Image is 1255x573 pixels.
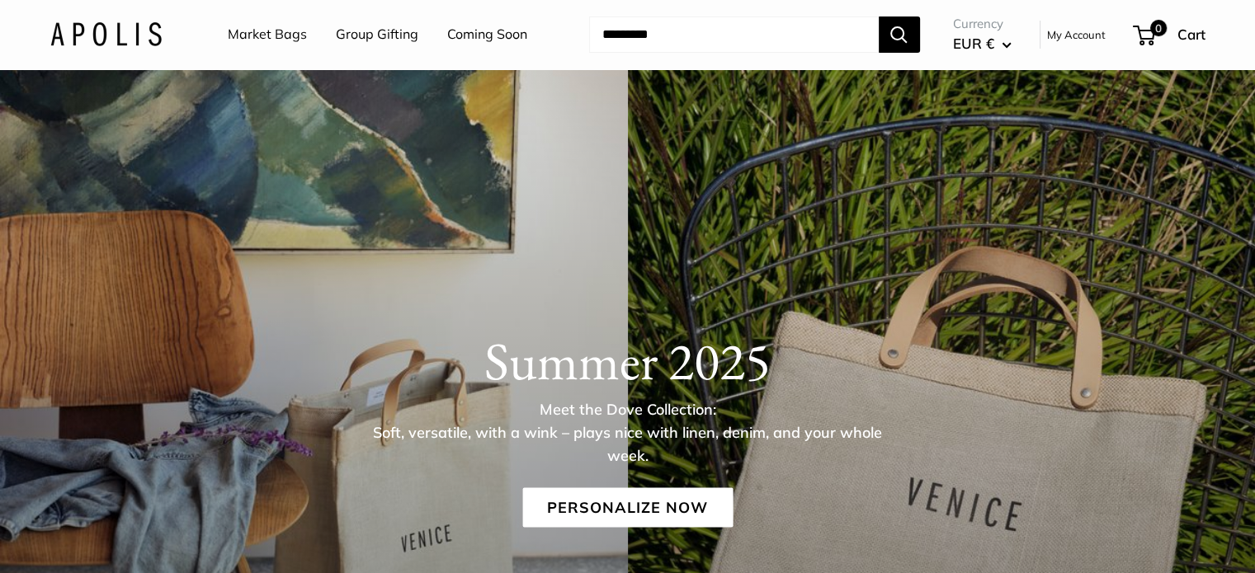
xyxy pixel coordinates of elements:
[1149,20,1166,36] span: 0
[50,329,1205,392] h1: Summer 2025
[50,22,162,46] img: Apolis
[589,16,879,53] input: Search...
[879,16,920,53] button: Search
[1135,21,1205,48] a: 0 Cart
[1177,26,1205,43] span: Cart
[336,22,418,47] a: Group Gifting
[522,487,733,527] a: Personalize Now
[360,397,896,467] p: Meet the Dove Collection: Soft, versatile, with a wink – plays nice with linen, denim, and your w...
[953,12,1012,35] span: Currency
[953,31,1012,57] button: EUR €
[447,22,527,47] a: Coming Soon
[1047,25,1106,45] a: My Account
[228,22,307,47] a: Market Bags
[953,35,994,52] span: EUR €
